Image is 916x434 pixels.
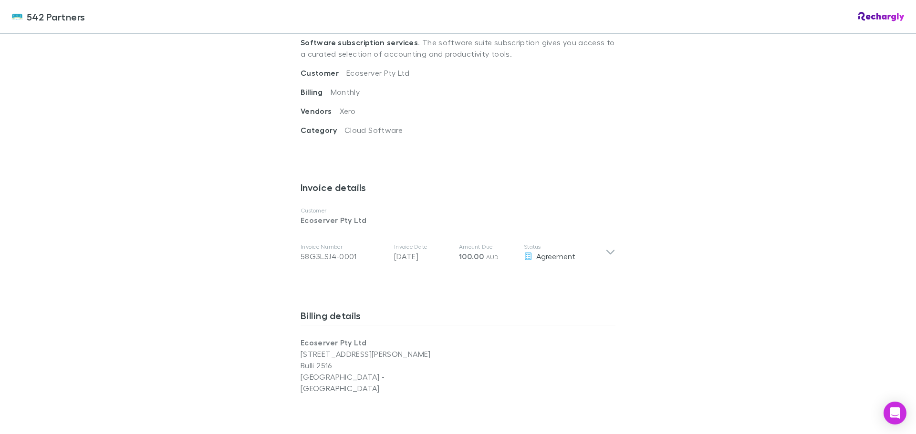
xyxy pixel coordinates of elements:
span: 100.00 [459,252,484,261]
span: Cloud Software [344,125,403,134]
span: Category [301,125,344,135]
p: [STREET_ADDRESS][PERSON_NAME] [301,348,458,360]
p: Ecoserver Pty Ltd [301,214,615,226]
p: Invoice Number [301,243,386,251]
span: Xero [340,106,355,115]
span: Monthly [331,87,360,96]
p: Ecoserver Pty Ltd [301,337,458,348]
span: Vendors [301,106,340,116]
h3: Invoice details [301,182,615,197]
span: Ecoserver Pty Ltd [346,68,409,77]
p: Invoice Date [394,243,451,251]
p: [GEOGRAPHIC_DATA] - [GEOGRAPHIC_DATA] [301,371,458,394]
div: Open Intercom Messenger [884,402,906,424]
span: AUD [486,253,499,261]
img: 542 Partners's Logo [11,11,23,22]
div: 58G3LSJ4-0001 [301,251,386,262]
p: Customer [301,207,615,214]
div: Invoice Number58G3LSJ4-0001Invoice Date[DATE]Amount Due100.00 AUDStatusAgreement [293,233,623,272]
p: . The software suite subscription gives you access to a curated selection of accounting and produ... [301,29,615,67]
span: Agreement [536,252,575,261]
span: 542 Partners [27,10,85,24]
p: Status [524,243,605,251]
span: Billing [301,87,331,97]
h3: Billing details [301,310,615,325]
p: [DATE] [394,251,451,262]
p: Amount Due [459,243,516,251]
img: Rechargly Logo [858,12,905,21]
p: Bulli 2516 [301,360,458,371]
strong: Software subscription services [301,38,418,47]
span: Customer [301,68,346,78]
